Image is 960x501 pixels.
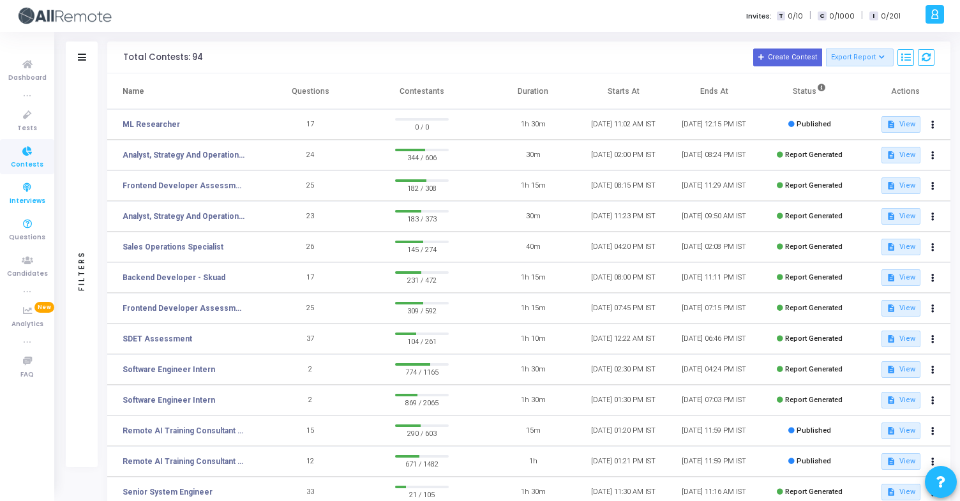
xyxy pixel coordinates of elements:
[759,73,860,109] th: Status
[395,304,449,317] span: 309 / 592
[265,293,356,324] td: 25
[488,385,579,415] td: 1h 30m
[107,73,265,109] th: Name
[488,73,579,109] th: Duration
[356,73,488,109] th: Contestants
[887,488,896,497] mat-icon: description
[488,293,579,324] td: 1h 15m
[881,484,920,500] button: View
[265,262,356,293] td: 17
[887,457,896,466] mat-icon: description
[265,324,356,354] td: 37
[829,11,855,22] span: 0/1000
[785,304,843,312] span: Report Generated
[488,232,579,262] td: 40m
[488,324,579,354] td: 1h 10m
[669,140,760,170] td: [DATE] 08:24 PM IST
[887,181,896,190] mat-icon: description
[818,11,826,21] span: C
[881,422,920,439] button: View
[578,73,669,109] th: Starts At
[76,200,87,341] div: Filters
[265,446,356,477] td: 12
[123,333,192,345] a: SDET Assessment
[785,365,843,373] span: Report Generated
[11,319,43,330] span: Analytics
[395,427,449,440] span: 290 / 603
[785,181,843,190] span: Report Generated
[788,11,803,22] span: 0/10
[395,151,449,164] span: 344 / 606
[578,201,669,232] td: [DATE] 11:23 PM IST
[395,182,449,195] span: 182 / 308
[797,120,831,128] span: Published
[785,243,843,251] span: Report Generated
[785,212,843,220] span: Report Generated
[578,293,669,324] td: [DATE] 07:45 PM IST
[20,370,34,380] span: FAQ
[797,426,831,435] span: Published
[123,456,246,467] a: Remote AI Training Consultant (Coding)
[395,396,449,409] span: 869 / 2065
[881,208,920,225] button: View
[578,140,669,170] td: [DATE] 02:00 PM IST
[265,109,356,140] td: 17
[265,140,356,170] td: 24
[34,302,54,313] span: New
[488,354,579,385] td: 1h 30m
[887,396,896,405] mat-icon: description
[123,119,180,130] a: ML Researcher
[17,123,37,134] span: Tests
[578,170,669,201] td: [DATE] 08:15 PM IST
[488,415,579,446] td: 15m
[746,11,772,22] label: Invites:
[669,109,760,140] td: [DATE] 12:15 PM IST
[881,361,920,378] button: View
[7,269,48,280] span: Candidates
[395,335,449,348] span: 104 / 261
[881,331,920,347] button: View
[669,170,760,201] td: [DATE] 11:29 AM IST
[123,241,223,253] a: Sales Operations Specialist
[488,201,579,232] td: 30m
[887,151,896,160] mat-icon: description
[123,180,246,191] a: Frontend Developer Assessment
[8,73,47,84] span: Dashboard
[887,120,896,129] mat-icon: description
[753,49,822,66] button: Create Contest
[123,149,246,161] a: Analyst, Strategy And Operational Excellence
[881,116,920,133] button: View
[887,304,896,313] mat-icon: description
[578,385,669,415] td: [DATE] 01:30 PM IST
[395,366,449,378] span: 774 / 1165
[488,170,579,201] td: 1h 15m
[785,334,843,343] span: Report Generated
[488,446,579,477] td: 1h
[669,262,760,293] td: [DATE] 11:11 PM IST
[265,385,356,415] td: 2
[669,232,760,262] td: [DATE] 02:08 PM IST
[578,446,669,477] td: [DATE] 01:21 PM IST
[881,453,920,470] button: View
[395,213,449,225] span: 183 / 373
[578,354,669,385] td: [DATE] 02:30 PM IST
[669,354,760,385] td: [DATE] 04:24 PM IST
[265,415,356,446] td: 15
[578,415,669,446] td: [DATE] 01:20 PM IST
[777,11,785,21] span: T
[887,243,896,251] mat-icon: description
[881,147,920,163] button: View
[881,177,920,194] button: View
[123,272,225,283] a: Backend Developer - Skuad
[123,303,246,314] a: Frontend Developer Assessment
[123,364,215,375] a: Software Engineer Intern
[887,212,896,221] mat-icon: description
[669,446,760,477] td: [DATE] 11:59 PM IST
[785,396,843,404] span: Report Generated
[887,426,896,435] mat-icon: description
[860,73,950,109] th: Actions
[887,273,896,282] mat-icon: description
[488,262,579,293] td: 1h 15m
[265,354,356,385] td: 2
[809,9,811,22] span: |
